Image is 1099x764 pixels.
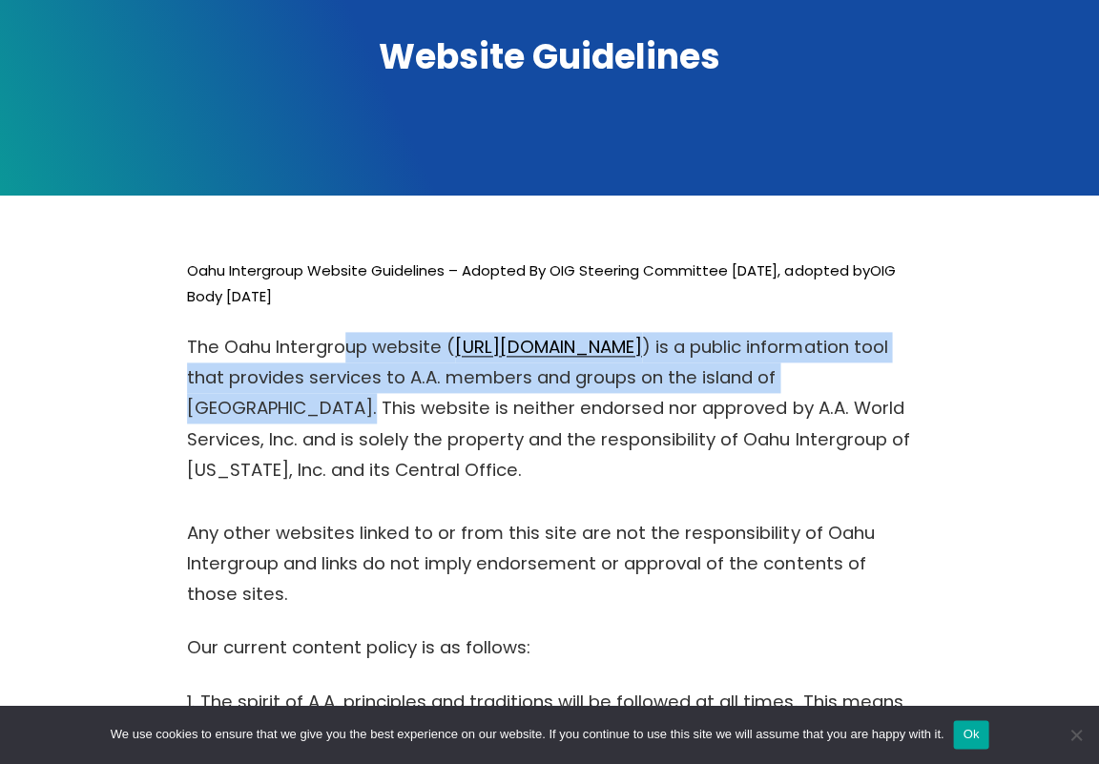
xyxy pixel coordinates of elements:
[455,335,642,359] a: [URL][DOMAIN_NAME]
[17,34,1081,81] h1: Website Guidelines
[953,720,988,749] button: Ok
[187,332,912,609] p: The Oahu Intergroup website ( ) is a public information tool that provides services to A.A. membe...
[187,260,895,305] span: OIG Body [DATE]
[187,260,869,280] font: Oahu Intergroup Website Guidelines – Adopted By OIG Steering Committee [DATE], adopted by
[187,631,912,662] p: Our current content policy is as follows:
[111,725,943,744] span: We use cookies to ensure that we give you the best experience on our website. If you continue to ...
[1066,725,1085,744] span: No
